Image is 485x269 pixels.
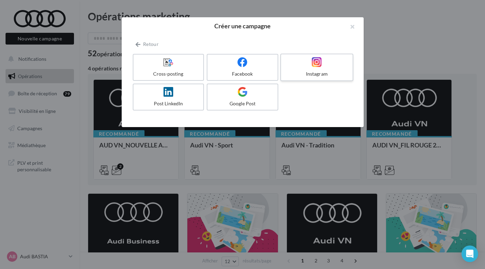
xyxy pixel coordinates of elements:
[133,40,161,48] button: Retour
[210,70,275,77] div: Facebook
[133,23,353,29] h2: Créer une campagne
[136,70,201,77] div: Cross-posting
[461,246,478,262] div: Open Intercom Messenger
[284,70,349,77] div: Instagram
[136,100,201,107] div: Post LinkedIn
[210,100,275,107] div: Google Post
